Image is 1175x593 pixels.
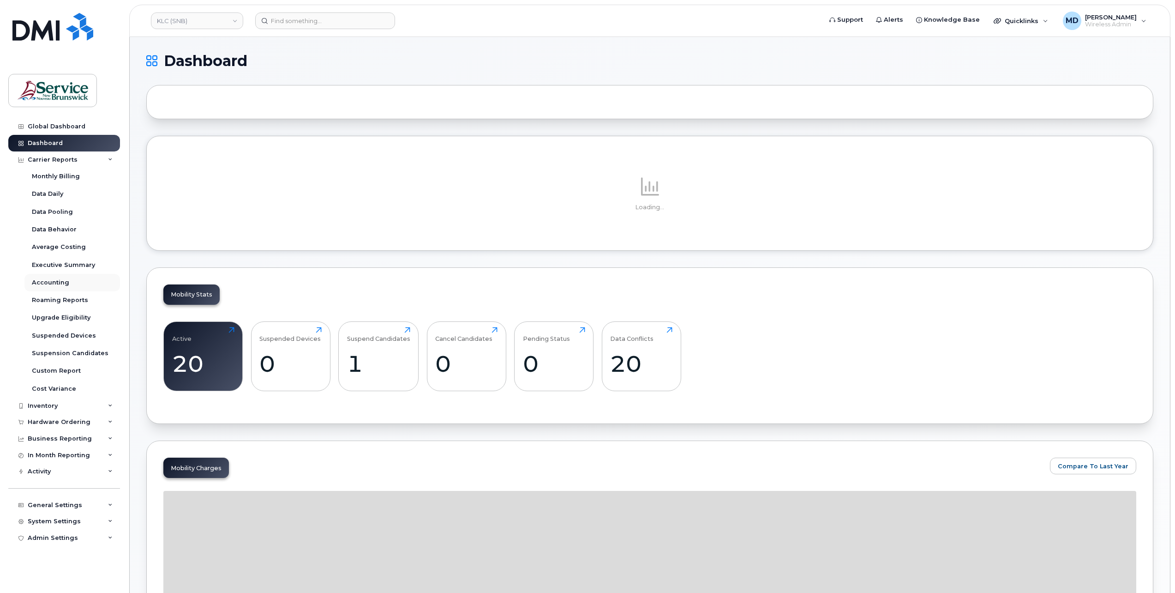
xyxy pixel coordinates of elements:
[347,350,410,377] div: 1
[610,327,653,342] div: Data Conflicts
[347,327,410,342] div: Suspend Candidates
[347,327,410,386] a: Suspend Candidates1
[259,350,322,377] div: 0
[523,327,585,386] a: Pending Status0
[172,327,192,342] div: Active
[523,350,585,377] div: 0
[523,327,570,342] div: Pending Status
[172,350,234,377] div: 20
[435,350,498,377] div: 0
[435,327,492,342] div: Cancel Candidates
[1058,462,1128,471] span: Compare To Last Year
[172,327,234,386] a: Active20
[435,327,498,386] a: Cancel Candidates0
[610,350,672,377] div: 20
[259,327,322,386] a: Suspended Devices0
[259,327,321,342] div: Suspended Devices
[1050,458,1136,474] button: Compare To Last Year
[610,327,672,386] a: Data Conflicts20
[163,203,1136,212] p: Loading...
[164,54,247,68] span: Dashboard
